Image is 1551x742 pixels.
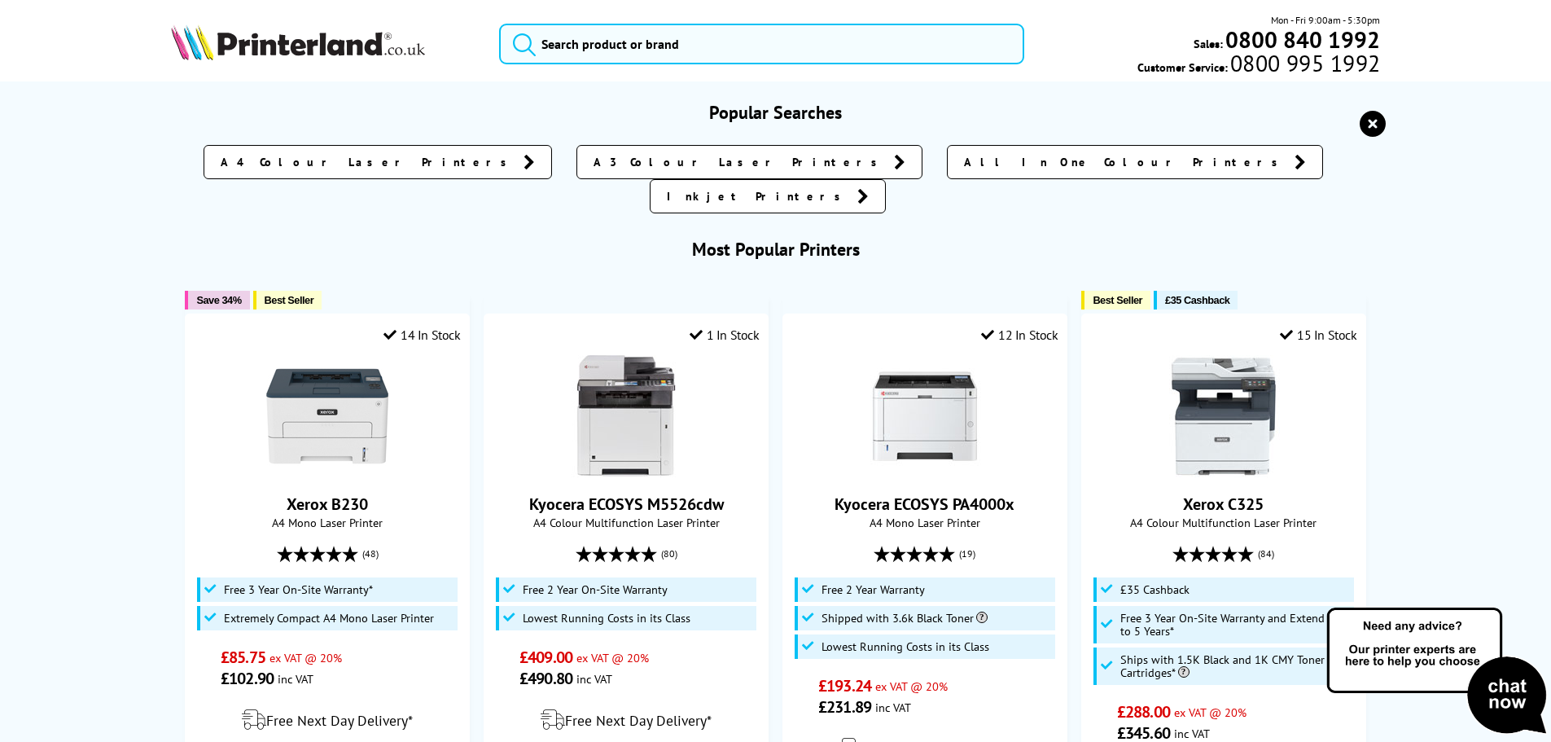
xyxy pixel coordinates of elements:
span: inc VAT [875,700,911,715]
span: £409.00 [519,647,572,668]
span: Customer Service: [1137,55,1380,75]
a: All In One Colour Printers [947,145,1323,179]
a: Xerox C325 [1163,464,1285,481]
a: A4 Colour Laser Printers [204,145,552,179]
span: (84) [1258,538,1274,569]
span: inc VAT [576,671,612,687]
span: £35 Cashback [1165,294,1229,306]
span: Sales: [1194,36,1223,51]
a: Kyocera ECOSYS PA4000x [835,494,1014,515]
span: ex VAT @ 20% [269,650,342,665]
span: Free 3 Year On-Site Warranty and Extend up to 5 Years* [1120,612,1351,638]
h3: Most Popular Printers [171,238,1381,261]
span: ex VAT @ 20% [875,678,948,694]
span: All In One Colour Printers [964,154,1286,170]
img: Kyocera ECOSYS PA4000x [864,355,986,477]
button: Best Seller [1081,291,1150,310]
span: A4 Colour Multifunction Laser Printer [493,515,759,530]
a: Kyocera ECOSYS M5526cdw [565,464,687,481]
span: £231.89 [818,696,871,718]
span: (80) [661,538,677,569]
img: Xerox C325 [1163,355,1285,477]
span: Shipped with 3.6k Black Toner [822,612,988,625]
span: £193.24 [818,675,871,696]
span: Mon - Fri 9:00am - 5:30pm [1271,12,1380,28]
span: Free 3 Year On-Site Warranty* [224,583,373,596]
div: 12 In Stock [981,327,1058,343]
span: Free 2 Year Warranty [822,583,925,596]
a: Xerox C325 [1183,494,1264,515]
div: 1 In Stock [690,327,760,343]
div: 15 In Stock [1280,327,1356,343]
img: Printerland Logo [171,24,425,60]
span: A4 Colour Multifunction Laser Printer [1090,515,1356,530]
div: 14 In Stock [383,327,460,343]
span: A4 Mono Laser Printer [194,515,460,530]
button: Best Seller [253,291,322,310]
span: £102.90 [221,668,274,689]
span: inc VAT [1174,726,1210,741]
span: £35 Cashback [1120,583,1190,596]
span: Lowest Running Costs in its Class [822,640,989,653]
span: £85.75 [221,647,265,668]
span: A4 Colour Laser Printers [221,154,515,170]
a: Xerox B230 [266,464,388,481]
a: Xerox B230 [287,494,368,515]
a: Kyocera ECOSYS M5526cdw [529,494,724,515]
span: Best Seller [1093,294,1142,306]
span: ex VAT @ 20% [576,650,649,665]
img: Xerox B230 [266,355,388,477]
span: Inkjet Printers [667,188,849,204]
button: Save 34% [185,291,249,310]
span: A4 Mono Laser Printer [791,515,1058,530]
span: (48) [362,538,379,569]
a: Inkjet Printers [650,179,886,213]
a: A3 Colour Laser Printers [576,145,922,179]
b: 0800 840 1992 [1225,24,1380,55]
span: 0800 995 1992 [1228,55,1380,71]
span: Lowest Running Costs in its Class [523,612,690,625]
input: Search product or brand [499,24,1024,64]
span: Free 2 Year On-Site Warranty [523,583,668,596]
img: Kyocera ECOSYS M5526cdw [565,355,687,477]
span: A3 Colour Laser Printers [594,154,886,170]
span: Save 34% [196,294,241,306]
span: Ships with 1.5K Black and 1K CMY Toner Cartridges* [1120,653,1351,679]
span: (19) [959,538,975,569]
span: £490.80 [519,668,572,689]
a: Kyocera ECOSYS PA4000x [864,464,986,481]
a: Printerland Logo [171,24,480,64]
h3: Popular Searches [171,101,1381,124]
span: Best Seller [265,294,314,306]
button: £35 Cashback [1154,291,1238,310]
img: Open Live Chat window [1323,605,1551,739]
span: ex VAT @ 20% [1174,705,1246,720]
span: inc VAT [278,671,313,687]
a: 0800 840 1992 [1223,32,1380,47]
span: Extremely Compact A4 Mono Laser Printer [224,612,434,625]
span: £288.00 [1117,701,1170,722]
